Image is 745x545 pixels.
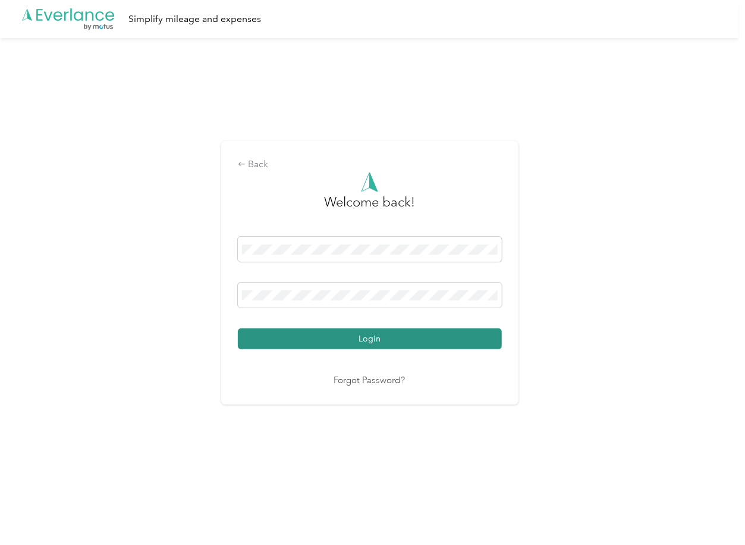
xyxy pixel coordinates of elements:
iframe: Everlance-gr Chat Button Frame [678,478,745,545]
div: Back [238,158,502,172]
h3: greeting [324,192,415,224]
button: Login [238,328,502,349]
a: Forgot Password? [334,374,405,388]
div: Simplify mileage and expenses [128,12,261,27]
